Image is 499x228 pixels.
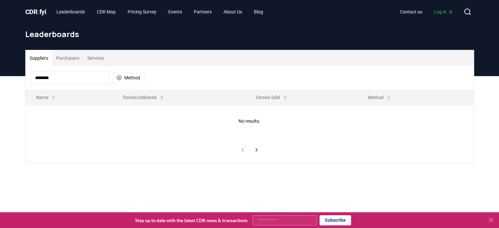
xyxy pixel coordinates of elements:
[163,6,187,18] a: Events
[112,73,144,83] button: Method
[83,50,108,66] button: Services
[250,91,293,104] button: Tonnes Sold
[37,8,39,16] span: .
[51,6,90,18] a: Leaderboards
[25,7,46,16] a: CDR.fyi
[26,105,474,137] td: No results.
[363,91,397,104] button: Method
[117,91,170,104] button: Tonnes Delivered
[25,8,46,16] span: CDR fyi
[395,6,458,18] nav: Main
[434,9,453,15] span: Log in
[395,6,427,18] a: Contact us
[251,143,262,156] button: next page
[92,6,121,18] a: CDR Map
[429,6,458,18] a: Log in
[122,6,162,18] a: Pricing Survey
[189,6,217,18] a: Partners
[51,6,268,18] nav: Main
[52,50,83,66] button: Purchasers
[249,6,268,18] a: Blog
[31,91,61,104] button: Name
[218,6,247,18] a: About Us
[26,50,52,66] button: Suppliers
[25,29,474,39] h1: Leaderboards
